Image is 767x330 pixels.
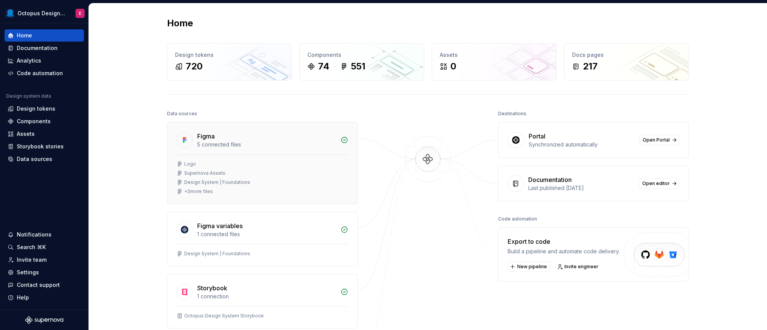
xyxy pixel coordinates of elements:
[351,60,365,72] div: 551
[508,261,550,272] button: New pipeline
[528,175,572,184] div: Documentation
[639,135,679,145] a: Open Portal
[5,241,84,253] button: Search ⌘K
[432,43,556,80] a: Assets0
[564,264,598,270] span: Invite engineer
[79,10,81,16] div: E
[508,248,620,255] div: Build a pipeline and automate code delivery.
[17,130,35,138] div: Assets
[17,231,51,238] div: Notifications
[167,108,197,119] div: Data sources
[508,237,620,246] div: Export to code
[299,43,424,80] a: Components74551
[175,51,284,59] div: Design tokens
[17,44,58,52] div: Documentation
[583,60,598,72] div: 217
[25,316,63,324] svg: Supernova Logo
[5,103,84,115] a: Design tokens
[2,5,87,21] button: Octopus Design SystemE
[5,254,84,266] a: Invite team
[167,274,358,328] a: Storybook1 connectionOctopus Design System Storybook
[17,155,52,163] div: Data sources
[5,29,84,42] a: Home
[184,313,264,319] div: Octopus Design System Storybook
[17,294,29,301] div: Help
[186,60,203,72] div: 720
[529,141,635,148] div: Synchronized automatically
[529,132,545,141] div: Portal
[18,10,66,17] div: Octopus Design System
[498,108,526,119] div: Destinations
[184,179,250,185] div: Design System | Foundations
[5,42,84,54] a: Documentation
[564,43,689,80] a: Docs pages217
[555,261,602,272] a: Invite engineer
[528,184,634,192] div: Last published [DATE]
[5,229,84,241] button: Notifications
[184,161,196,167] div: Logo
[440,51,548,59] div: Assets
[197,221,243,230] div: Figma variables
[17,32,32,39] div: Home
[17,269,39,276] div: Settings
[5,291,84,304] button: Help
[572,51,681,59] div: Docs pages
[6,93,51,99] div: Design system data
[643,137,670,143] span: Open Portal
[318,60,330,72] div: 74
[167,212,358,266] a: Figma variables1 connected filesDesign System | Foundations
[17,69,63,77] div: Code automation
[17,281,60,289] div: Contact support
[5,128,84,140] a: Assets
[167,17,193,29] h2: Home
[184,251,250,257] div: Design System | Foundations
[184,170,225,176] div: Supernova Assets
[17,105,55,113] div: Design tokens
[5,153,84,165] a: Data sources
[642,180,670,187] span: Open editor
[197,230,336,238] div: 1 connected files
[17,118,51,125] div: Components
[5,266,84,278] a: Settings
[197,293,336,300] div: 1 connection
[17,57,41,64] div: Analytics
[197,283,227,293] div: Storybook
[167,43,292,80] a: Design tokens720
[5,115,84,127] a: Components
[17,243,46,251] div: Search ⌘K
[639,178,679,189] a: Open editor
[5,9,14,18] img: fcf53608-4560-46b3-9ec6-dbe177120620.png
[5,55,84,67] a: Analytics
[17,256,47,264] div: Invite team
[5,67,84,79] a: Code automation
[167,122,358,204] a: Figma5 connected filesLogoSupernova AssetsDesign System | Foundations+2more files
[307,51,416,59] div: Components
[5,140,84,153] a: Storybook stories
[184,188,213,195] div: + 2 more files
[517,264,547,270] span: New pipeline
[197,132,215,141] div: Figma
[450,60,456,72] div: 0
[197,141,336,148] div: 5 connected files
[498,214,537,224] div: Code automation
[5,279,84,291] button: Contact support
[17,143,64,150] div: Storybook stories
